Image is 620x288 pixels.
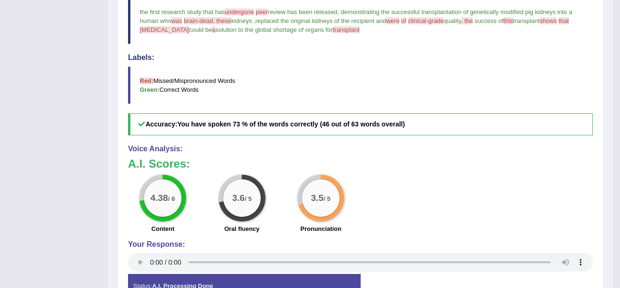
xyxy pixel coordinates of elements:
[140,8,225,15] span: the first research study that has
[171,17,182,24] span: was
[140,8,574,24] span: demonstrating the successful transplantation of genetically modified pig kidneys into a human who
[386,17,399,24] span: were
[461,17,473,24] span: . the
[337,8,339,15] span: ,
[475,17,503,24] span: success of
[151,193,168,203] big: 4.38
[225,8,254,15] span: undergone
[301,224,341,233] label: Pronunciation
[184,17,231,24] span: brain-dead. these
[140,77,153,84] b: Red:
[254,17,256,24] span: ,
[151,224,174,233] label: Content
[268,8,337,15] span: review has been released
[128,66,593,104] blockquote: Missed/Mispronounced Words Correct Words
[128,145,593,153] h4: Voice Analysis:
[128,157,190,170] b: A.I. Scores:
[245,196,252,203] small: / 5
[311,193,324,203] big: 3.5
[473,17,475,24] span: .
[128,240,593,249] h4: Your Response:
[324,196,331,203] small: / 5
[559,17,569,24] span: that
[128,113,593,135] h5: Accuracy:
[513,17,540,24] span: transplant
[256,8,268,15] span: peer
[140,86,159,93] b: Green:
[401,17,406,24] span: of
[255,17,386,24] span: replaced the original kidneys of the recipient and
[232,193,245,203] big: 3.6
[177,120,405,128] b: You have spoken 73 % of the words correctly (46 out of 63 words overall)
[128,53,593,62] h4: Labels:
[189,26,212,33] span: could be
[333,26,359,33] span: transplant
[540,17,557,24] span: shows
[212,26,215,33] span: a
[231,17,252,24] span: kidneys
[408,17,444,24] span: clinical-grade
[215,26,333,33] span: solution to the global shortage of organs for
[503,17,513,24] span: this
[224,224,259,233] label: Oral fluency
[140,26,189,33] span: [MEDICAL_DATA]
[168,196,175,203] small: / 6
[444,17,461,24] span: quality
